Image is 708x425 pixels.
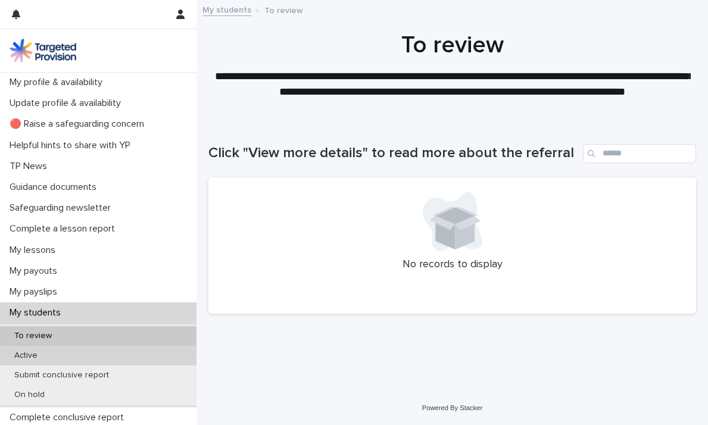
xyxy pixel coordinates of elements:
[5,77,112,88] p: My profile & availability
[5,351,47,361] p: Active
[5,286,67,298] p: My payslips
[223,258,682,271] p: No records to display
[5,390,54,400] p: On hold
[10,39,76,62] img: M5nRWzHhSzIhMunXDL62
[5,412,133,423] p: Complete conclusive report
[208,31,696,60] h1: To review
[5,265,67,277] p: My payouts
[5,307,70,318] p: My students
[583,144,696,163] input: Search
[202,2,251,16] a: My students
[5,331,61,341] p: To review
[5,223,124,235] p: Complete a lesson report
[5,140,140,151] p: Helpful hints to share with YP
[5,370,118,380] p: Submit conclusive report
[208,145,578,162] h1: Click "View more details" to read more about the referral
[5,161,57,172] p: TP News
[5,98,130,109] p: Update profile & availability
[264,3,303,16] p: To review
[5,118,154,130] p: 🔴 Raise a safeguarding concern
[5,245,65,256] p: My lessons
[422,404,482,411] a: Powered By Stacker
[5,202,120,214] p: Safeguarding newsletter
[5,182,106,193] p: Guidance documents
